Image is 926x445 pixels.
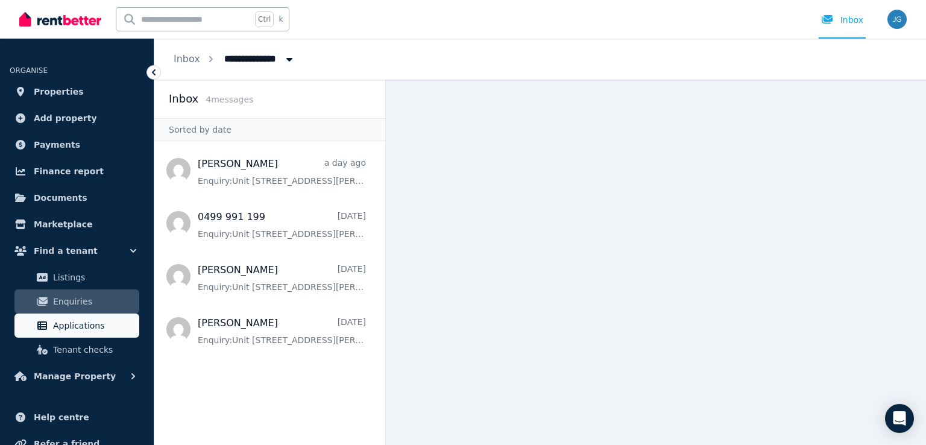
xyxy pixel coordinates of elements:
a: Add property [10,106,144,130]
nav: Breadcrumb [154,39,315,80]
span: Listings [53,270,134,285]
a: Documents [10,186,144,210]
span: Applications [53,318,134,333]
a: Inbox [174,53,200,65]
span: Enquiries [53,294,134,309]
button: Manage Property [10,364,144,388]
span: Properties [34,84,84,99]
a: [PERSON_NAME][DATE]Enquiry:Unit [STREET_ADDRESS][PERSON_NAME]. [198,316,366,346]
button: Find a tenant [10,239,144,263]
h2: Inbox [169,90,198,107]
img: RentBetter [19,10,101,28]
div: Open Intercom Messenger [885,404,914,433]
span: Ctrl [255,11,274,27]
a: Enquiries [14,289,139,314]
span: Find a tenant [34,244,98,258]
a: Finance report [10,159,144,183]
div: Sorted by date [154,118,385,141]
span: ORGANISE [10,66,48,75]
a: [PERSON_NAME][DATE]Enquiry:Unit [STREET_ADDRESS][PERSON_NAME]. [198,263,366,293]
a: 0499 991 199[DATE]Enquiry:Unit [STREET_ADDRESS][PERSON_NAME]. [198,210,366,240]
span: Marketplace [34,217,92,232]
a: Payments [10,133,144,157]
span: k [279,14,283,24]
img: Julian Garness [887,10,907,29]
a: Properties [10,80,144,104]
a: Tenant checks [14,338,139,362]
span: Payments [34,137,80,152]
span: Finance report [34,164,104,178]
a: [PERSON_NAME]a day agoEnquiry:Unit [STREET_ADDRESS][PERSON_NAME]. [198,157,366,187]
span: 4 message s [206,95,253,104]
span: Add property [34,111,97,125]
a: Marketplace [10,212,144,236]
a: Help centre [10,405,144,429]
a: Listings [14,265,139,289]
span: Tenant checks [53,342,134,357]
span: Manage Property [34,369,116,383]
span: Help centre [34,410,89,424]
nav: Message list [154,141,385,445]
div: Inbox [821,14,863,26]
a: Applications [14,314,139,338]
span: Documents [34,191,87,205]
